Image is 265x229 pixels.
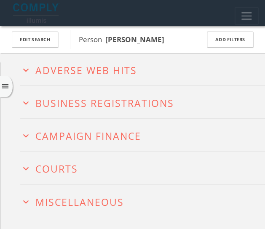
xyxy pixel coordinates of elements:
[20,163,32,174] i: expand_more
[35,129,141,143] span: Campaign Finance
[35,96,174,110] span: Business Registrations
[79,35,164,44] span: Person
[1,82,10,91] i: menu
[105,35,164,44] b: [PERSON_NAME]
[35,64,137,77] span: Adverse Web Hits
[20,64,32,76] i: expand_more
[20,130,32,141] i: expand_more
[235,8,258,24] button: Toggle navigation
[12,32,58,48] button: Edit Search
[20,196,32,208] i: expand_more
[35,195,124,209] span: Miscellaneous
[35,162,78,176] span: Courts
[13,3,60,23] img: illumis
[20,97,32,109] i: expand_more
[207,32,253,48] button: Add Filters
